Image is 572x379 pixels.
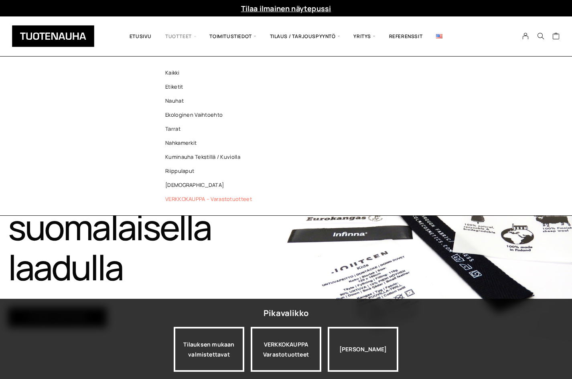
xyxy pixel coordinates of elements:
[8,127,286,287] h1: Tuotemerkit, nauhat ja etiketit suomalaisella laadulla​
[241,4,331,13] a: Tilaa ilmainen näytepussi
[436,34,442,39] img: English
[533,32,548,40] button: Search
[152,94,269,108] a: Nauhat
[12,25,94,47] img: Tuotenauha Oy
[152,66,269,80] a: Kaikki
[152,192,269,206] a: VERKKOKAUPPA – Varastotuotteet
[158,22,203,50] span: Tuotteet
[518,32,533,40] a: My Account
[263,22,347,50] span: Tilaus / Tarjouspyyntö
[123,22,158,50] a: Etusivu
[251,327,321,372] a: VERKKOKAUPPAVarastotuotteet
[328,327,398,372] div: [PERSON_NAME]
[152,136,269,150] a: Nahkamerkit
[203,22,263,50] span: Toimitustiedot
[152,80,269,94] a: Etiketit
[286,112,572,342] img: Etusivu 1
[552,32,560,42] a: Cart
[382,22,430,50] a: Referenssit
[152,108,269,122] a: Ekologinen vaihtoehto
[347,22,382,50] span: Yritys
[152,164,269,178] a: Riippulaput
[264,306,308,320] div: Pikavalikko
[251,327,321,372] div: VERKKOKAUPPA Varastotuotteet
[152,178,269,192] a: [DEMOGRAPHIC_DATA]
[152,150,269,164] a: Kuminauha tekstillä / kuviolla
[152,122,269,136] a: Tarrat
[174,327,244,372] a: Tilauksen mukaan valmistettavat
